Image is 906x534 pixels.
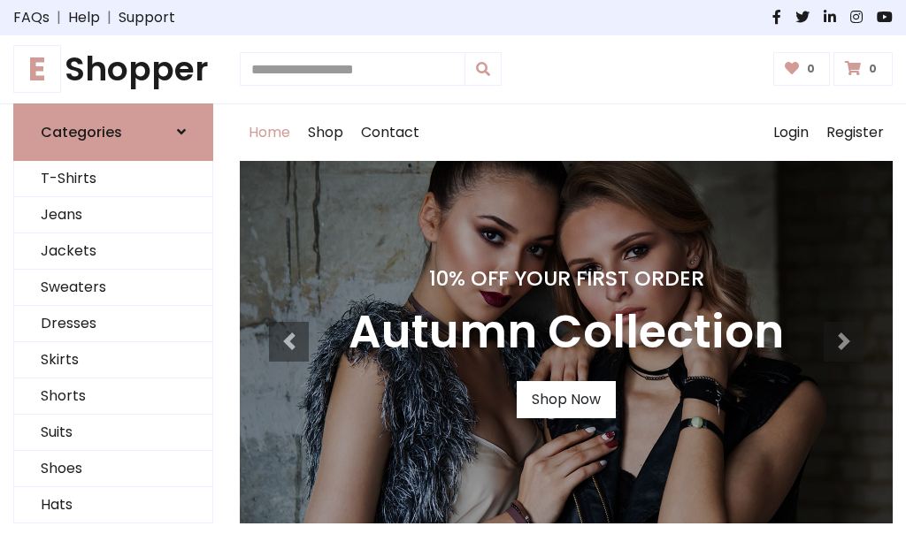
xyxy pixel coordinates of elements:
[864,61,881,77] span: 0
[50,7,68,28] span: |
[13,50,213,89] a: EShopper
[14,161,212,197] a: T-Shirts
[13,45,61,93] span: E
[14,270,212,306] a: Sweaters
[14,378,212,415] a: Shorts
[13,103,213,161] a: Categories
[299,104,352,161] a: Shop
[14,306,212,342] a: Dresses
[68,7,100,28] a: Help
[833,52,893,86] a: 0
[41,124,122,141] h6: Categories
[773,52,831,86] a: 0
[349,266,784,291] h4: 10% Off Your First Order
[13,50,213,89] h1: Shopper
[349,305,784,360] h3: Autumn Collection
[14,451,212,487] a: Shoes
[240,104,299,161] a: Home
[14,487,212,523] a: Hats
[14,415,212,451] a: Suits
[14,342,212,378] a: Skirts
[352,104,428,161] a: Contact
[14,197,212,233] a: Jeans
[119,7,175,28] a: Support
[764,104,818,161] a: Login
[13,7,50,28] a: FAQs
[802,61,819,77] span: 0
[818,104,893,161] a: Register
[14,233,212,270] a: Jackets
[517,381,616,418] a: Shop Now
[100,7,119,28] span: |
